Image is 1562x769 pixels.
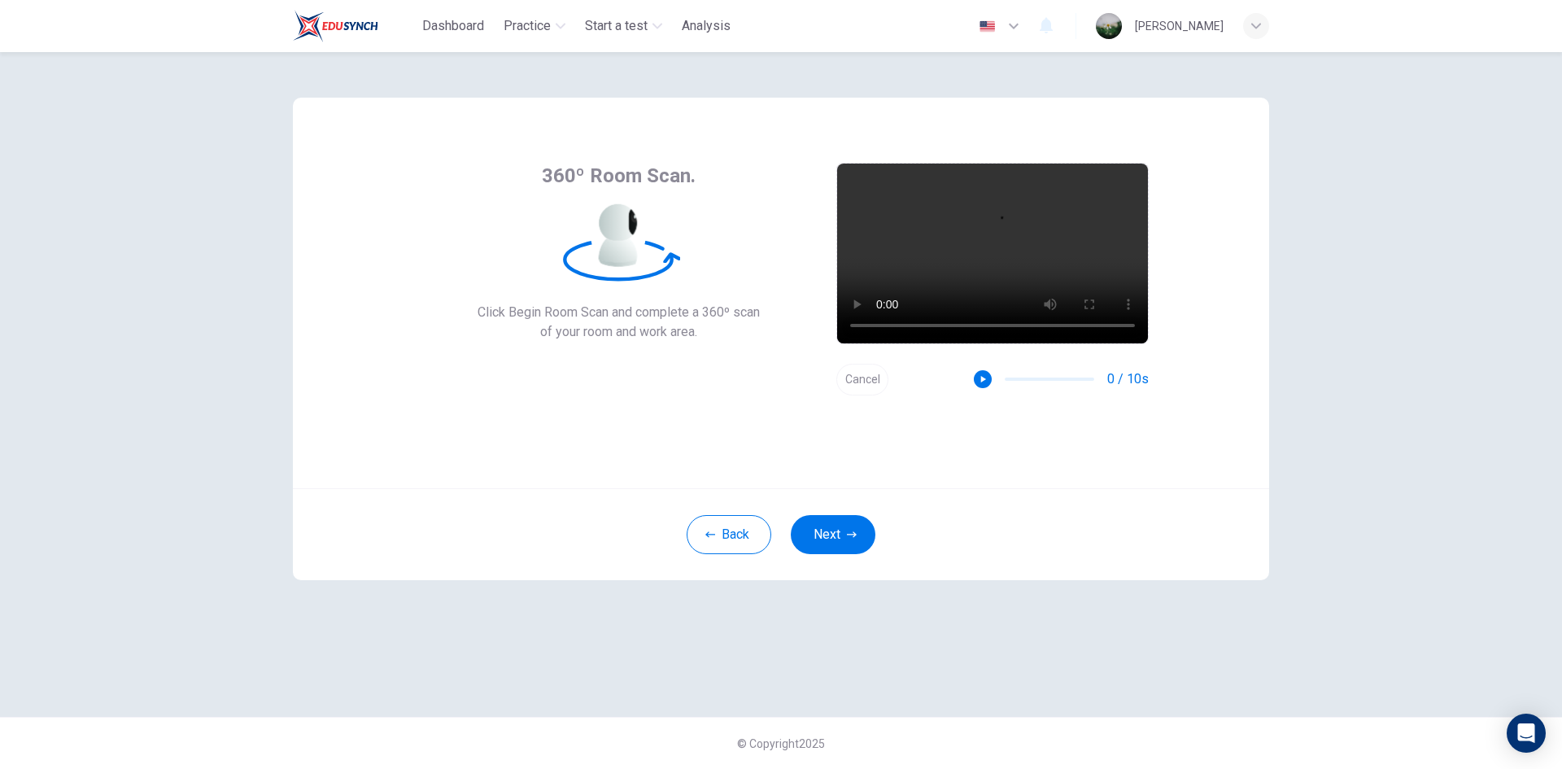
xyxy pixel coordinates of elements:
span: Dashboard [422,16,484,36]
button: Cancel [836,364,888,395]
span: 360º Room Scan. [542,163,696,189]
span: © Copyright 2025 [737,737,825,750]
div: [PERSON_NAME] [1135,16,1224,36]
button: Analysis [675,11,737,41]
span: Practice [504,16,551,36]
img: en [977,20,997,33]
button: Dashboard [416,11,491,41]
button: Start a test [578,11,669,41]
img: Train Test logo [293,10,378,42]
button: Back [687,515,771,554]
img: Profile picture [1096,13,1122,39]
button: Next [791,515,875,554]
span: 0 / 10s [1107,369,1149,389]
a: Train Test logo [293,10,416,42]
span: Analysis [682,16,731,36]
div: Open Intercom Messenger [1507,714,1546,753]
span: Click Begin Room Scan and complete a 360º scan [478,303,760,322]
span: Start a test [585,16,648,36]
button: Practice [497,11,572,41]
span: of your room and work area. [478,322,760,342]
